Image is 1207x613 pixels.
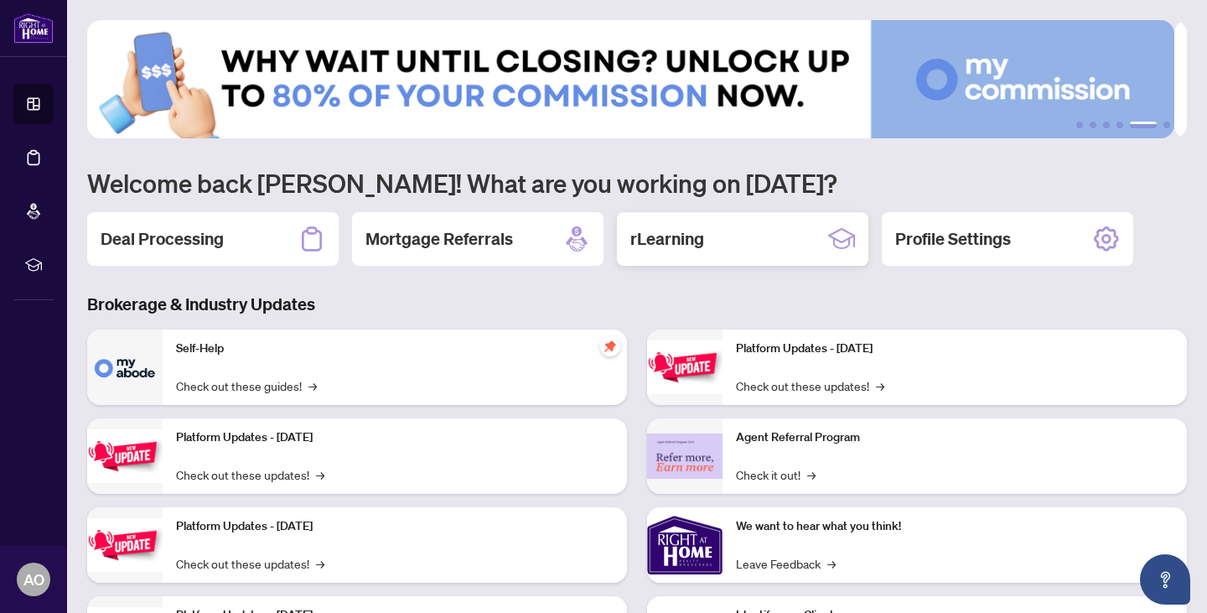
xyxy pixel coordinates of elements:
[87,429,163,482] img: Platform Updates - September 16, 2025
[600,336,620,356] span: pushpin
[1103,122,1110,128] button: 3
[87,518,163,571] img: Platform Updates - July 21, 2025
[365,227,513,251] h2: Mortgage Referrals
[736,554,836,573] a: Leave Feedback→
[895,227,1011,251] h2: Profile Settings
[736,377,884,395] a: Check out these updates!→
[101,227,224,251] h2: Deal Processing
[647,340,723,393] img: Platform Updates - June 23, 2025
[176,465,324,484] a: Check out these updates!→
[316,554,324,573] span: →
[736,517,1173,536] p: We want to hear what you think!
[630,227,704,251] h2: rLearning
[87,20,1174,138] img: Slide 4
[176,429,614,447] p: Platform Updates - [DATE]
[827,554,836,573] span: →
[647,507,723,583] img: We want to hear what you think!
[807,465,816,484] span: →
[176,517,614,536] p: Platform Updates - [DATE]
[876,377,884,395] span: →
[316,465,324,484] span: →
[87,330,163,405] img: Self-Help
[1090,122,1096,128] button: 2
[736,340,1173,358] p: Platform Updates - [DATE]
[1163,122,1170,128] button: 6
[1140,554,1190,605] button: Open asap
[23,568,44,591] span: AO
[176,377,317,395] a: Check out these guides!→
[647,434,723,480] img: Agent Referral Program
[308,377,317,395] span: →
[1076,122,1083,128] button: 1
[1116,122,1123,128] button: 4
[176,340,614,358] p: Self-Help
[1130,122,1157,128] button: 5
[176,554,324,573] a: Check out these updates!→
[13,13,54,44] img: logo
[87,293,1187,316] h3: Brokerage & Industry Updates
[736,465,816,484] a: Check it out!→
[736,429,1173,447] p: Agent Referral Program
[87,167,1187,199] h1: Welcome back [PERSON_NAME]! What are you working on [DATE]?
